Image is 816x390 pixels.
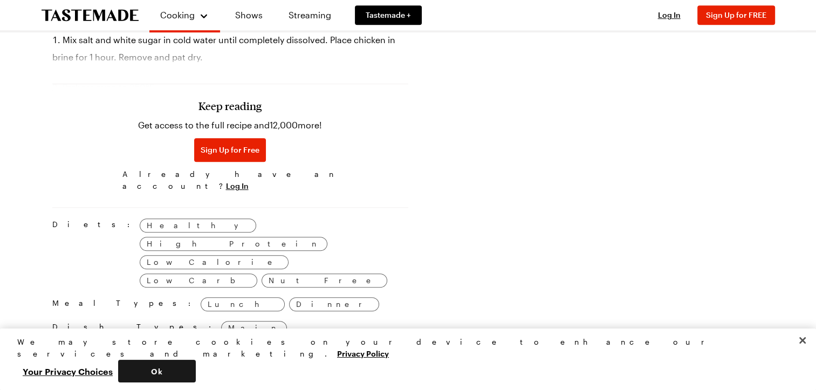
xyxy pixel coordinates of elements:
span: Lunch [208,298,278,310]
a: More information about your privacy, opens in a new tab [337,348,389,358]
span: Dinner [296,298,372,310]
button: Cooking [160,4,209,26]
a: Low Carb [140,273,257,288]
span: Dish Types: [52,321,217,390]
a: Nut Free [262,273,387,288]
span: Already have an account? [122,168,338,192]
a: Healthy [140,218,256,232]
span: Low Carb [147,275,250,286]
div: Privacy [17,336,790,382]
span: Healthy [147,220,249,231]
button: Log In [226,181,249,191]
span: Main [228,322,280,334]
span: Sign Up for FREE [706,10,766,19]
span: High Protein [147,238,320,250]
button: Your Privacy Choices [17,360,118,382]
a: Low Calorie [140,255,289,269]
span: Sign Up for Free [201,145,259,155]
span: Diets: [52,218,135,288]
span: Nut Free [269,275,380,286]
button: Log In [648,10,691,20]
a: Dinner [289,297,379,311]
button: Sign Up for FREE [697,5,775,25]
a: High Protein [140,237,327,251]
div: We may store cookies on your device to enhance our services and marketing. [17,336,790,360]
span: Low Calorie [147,256,282,268]
a: Main [221,321,287,335]
p: Get access to the full recipe and 12,000 more! [138,119,322,132]
span: Tastemade + [366,10,411,20]
button: Close [791,329,814,352]
button: Sign Up for Free [194,138,266,162]
button: Ok [118,360,196,382]
a: Lunch [201,297,285,311]
span: Meal Types: [52,297,196,311]
a: To Tastemade Home Page [42,9,139,22]
span: Cooking [160,10,195,20]
span: Log In [658,10,681,19]
a: Tastemade + [355,5,422,25]
h3: Keep reading [198,99,262,112]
